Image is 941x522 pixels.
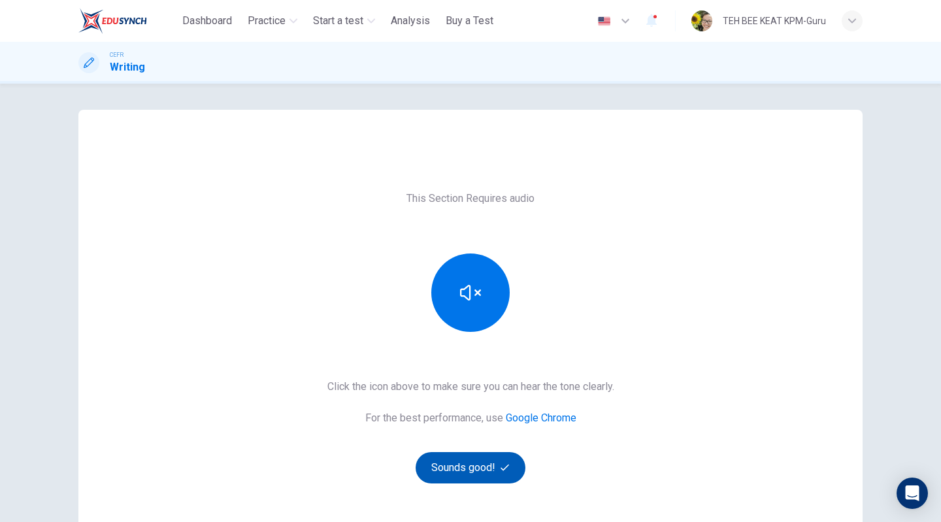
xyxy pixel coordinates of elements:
span: CEFR [110,50,124,59]
span: Start a test [313,13,363,29]
span: Buy a Test [446,13,493,29]
img: en [596,16,612,26]
span: Dashboard [182,13,232,29]
span: Practice [248,13,286,29]
a: ELTC logo [78,8,177,34]
button: Analysis [386,9,435,33]
h1: Writing [110,59,145,75]
div: Open Intercom Messenger [897,478,928,509]
button: Practice [242,9,303,33]
a: Google Chrome [506,412,576,424]
img: Profile picture [691,10,712,31]
span: Analysis [391,13,430,29]
button: Sounds good! [416,452,525,483]
button: Dashboard [177,9,237,33]
div: TEH BEE KEAT KPM-Guru [723,13,826,29]
img: ELTC logo [78,8,147,34]
button: Buy a Test [440,9,499,33]
h6: This Section Requires audio [406,191,535,206]
button: Start a test [308,9,380,33]
h6: Click the icon above to make sure you can hear the tone clearly. [327,379,614,395]
h6: For the best performance, use [365,410,576,426]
